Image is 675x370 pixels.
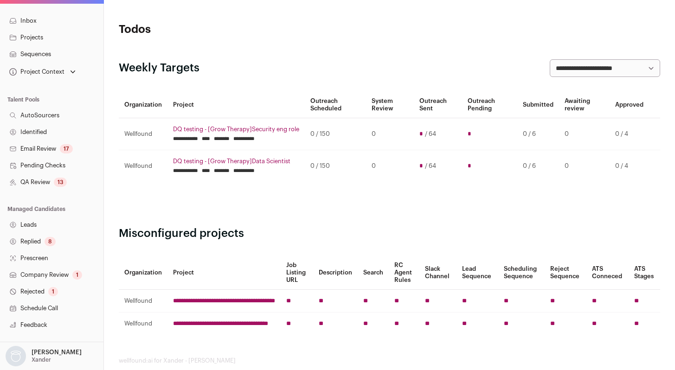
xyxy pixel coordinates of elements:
[72,270,82,280] div: 1
[366,150,414,182] td: 0
[517,92,559,118] th: Submitted
[119,22,299,37] h1: Todos
[498,256,545,290] th: Scheduling Sequence
[167,92,305,118] th: Project
[305,118,366,150] td: 0 / 150
[48,287,58,296] div: 1
[559,118,610,150] td: 0
[281,256,313,290] th: Job Listing URL
[456,256,498,290] th: Lead Sequence
[305,92,366,118] th: Outreach Scheduled
[610,150,649,182] td: 0 / 4
[4,346,84,366] button: Open dropdown
[389,256,420,290] th: RC Agent Rules
[6,346,26,366] img: nopic.png
[119,313,167,335] td: Wellfound
[119,226,660,241] h2: Misconfigured projects
[7,65,77,78] button: Open dropdown
[7,68,64,76] div: Project Context
[173,158,299,165] a: DQ testing - [Grow Therapy]Data Scientist
[610,92,649,118] th: Approved
[425,162,436,170] span: / 64
[517,118,559,150] td: 0 / 6
[54,178,67,187] div: 13
[32,356,51,364] p: Xander
[358,256,389,290] th: Search
[119,290,167,313] td: Wellfound
[586,256,629,290] th: ATS Conneced
[173,126,299,133] a: DQ testing - [Grow Therapy]Security eng role
[32,349,82,356] p: [PERSON_NAME]
[610,118,649,150] td: 0 / 4
[414,92,462,118] th: Outreach Sent
[119,61,199,76] h2: Weekly Targets
[45,237,56,246] div: 8
[559,150,610,182] td: 0
[313,256,358,290] th: Description
[545,256,586,290] th: Reject Sequence
[60,144,73,153] div: 17
[305,150,366,182] td: 0 / 150
[119,256,167,290] th: Organization
[167,256,281,290] th: Project
[119,357,660,364] footer: wellfound:ai for Xander - [PERSON_NAME]
[119,118,167,150] td: Wellfound
[366,118,414,150] td: 0
[462,92,517,118] th: Outreach Pending
[629,256,660,290] th: ATS Stages
[119,92,167,118] th: Organization
[119,150,167,182] td: Wellfound
[425,130,436,138] span: / 64
[366,92,414,118] th: System Review
[517,150,559,182] td: 0 / 6
[559,92,610,118] th: Awaiting review
[419,256,456,290] th: Slack Channel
